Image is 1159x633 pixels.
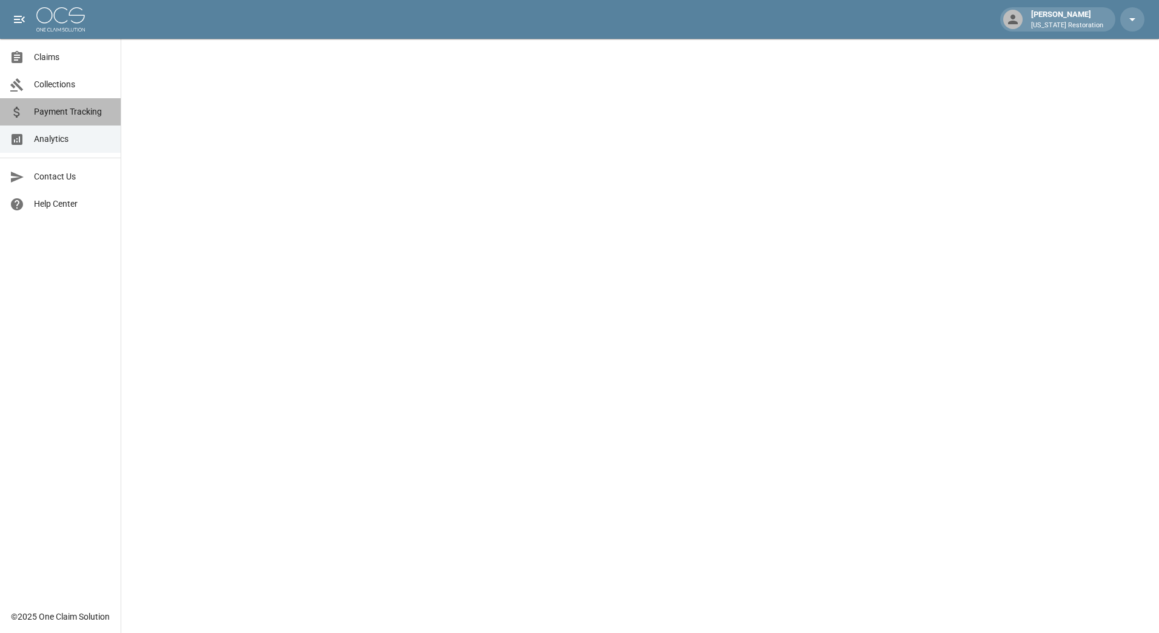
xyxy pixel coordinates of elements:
button: open drawer [7,7,32,32]
div: [PERSON_NAME] [1026,8,1108,30]
div: © 2025 One Claim Solution [11,611,110,623]
span: Help Center [34,198,111,210]
img: ocs-logo-white-transparent.png [36,7,85,32]
span: Analytics [34,133,111,146]
span: Contact Us [34,170,111,183]
iframe: Embedded Dashboard [121,39,1159,629]
span: Collections [34,78,111,91]
p: [US_STATE] Restoration [1031,21,1103,31]
span: Claims [34,51,111,64]
span: Payment Tracking [34,105,111,118]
